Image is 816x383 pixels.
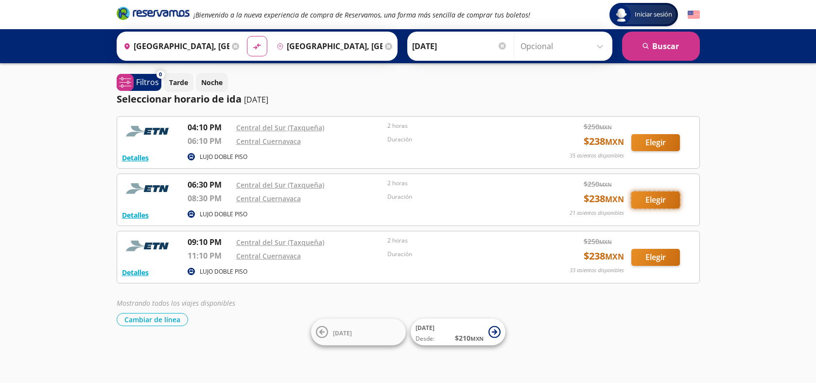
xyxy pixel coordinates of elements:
p: 2 horas [387,236,534,245]
span: [DATE] [333,329,352,337]
p: 11:10 PM [188,250,231,261]
p: Seleccionar horario de ida [117,92,242,106]
p: 09:10 PM [188,236,231,248]
p: LUJO DOBLE PISO [200,210,247,219]
button: [DATE]Desde:$210MXN [411,319,505,346]
p: Tarde [169,77,188,87]
em: ¡Bienvenido a la nueva experiencia de compra de Reservamos, una forma más sencilla de comprar tus... [193,10,530,19]
button: Cambiar de línea [117,313,188,326]
p: 2 horas [387,179,534,188]
p: 06:10 PM [188,135,231,147]
p: 2 horas [387,122,534,130]
span: $ 250 [584,179,612,189]
a: Central del Sur (Taxqueña) [236,238,324,247]
em: Mostrando todos los viajes disponibles [117,298,235,308]
p: 04:10 PM [188,122,231,133]
i: Brand Logo [117,6,190,20]
span: $ 250 [584,236,612,246]
button: Noche [196,73,228,92]
input: Buscar Destino [273,34,382,58]
button: 0Filtros [117,74,161,91]
p: 33 asientos disponibles [570,266,624,275]
span: $ 238 [584,134,624,149]
small: MXN [599,123,612,131]
button: Tarde [164,73,193,92]
button: Buscar [622,32,700,61]
span: 0 [159,70,162,79]
span: Iniciar sesión [631,10,676,19]
p: LUJO DOBLE PISO [200,153,247,161]
img: RESERVAMOS [122,122,175,141]
p: Noche [201,77,223,87]
a: Central Cuernavaca [236,137,301,146]
p: 06:30 PM [188,179,231,191]
p: Duración [387,250,534,259]
p: [DATE] [244,94,268,105]
a: Central del Sur (Taxqueña) [236,123,324,132]
p: 08:30 PM [188,192,231,204]
p: Duración [387,192,534,201]
button: Elegir [631,249,680,266]
span: $ 250 [584,122,612,132]
img: RESERVAMOS [122,236,175,256]
input: Opcional [521,34,608,58]
button: Elegir [631,134,680,151]
img: RESERVAMOS [122,179,175,198]
small: MXN [605,137,624,147]
button: English [688,9,700,21]
a: Central Cuernavaca [236,251,301,261]
button: Detalles [122,210,149,220]
button: [DATE] [311,319,406,346]
span: [DATE] [416,324,434,332]
button: Elegir [631,191,680,209]
span: Desde: [416,334,434,343]
small: MXN [599,181,612,188]
p: LUJO DOBLE PISO [200,267,247,276]
button: Detalles [122,267,149,278]
p: 35 asientos disponibles [570,152,624,160]
input: Elegir Fecha [412,34,507,58]
p: Duración [387,135,534,144]
span: $ 238 [584,191,624,206]
p: Filtros [136,76,159,88]
small: MXN [470,335,484,342]
span: $ 210 [455,333,484,343]
small: MXN [605,251,624,262]
a: Central Cuernavaca [236,194,301,203]
button: Detalles [122,153,149,163]
p: 21 asientos disponibles [570,209,624,217]
small: MXN [605,194,624,205]
a: Central del Sur (Taxqueña) [236,180,324,190]
input: Buscar Origen [120,34,229,58]
small: MXN [599,238,612,245]
span: $ 238 [584,249,624,263]
a: Brand Logo [117,6,190,23]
